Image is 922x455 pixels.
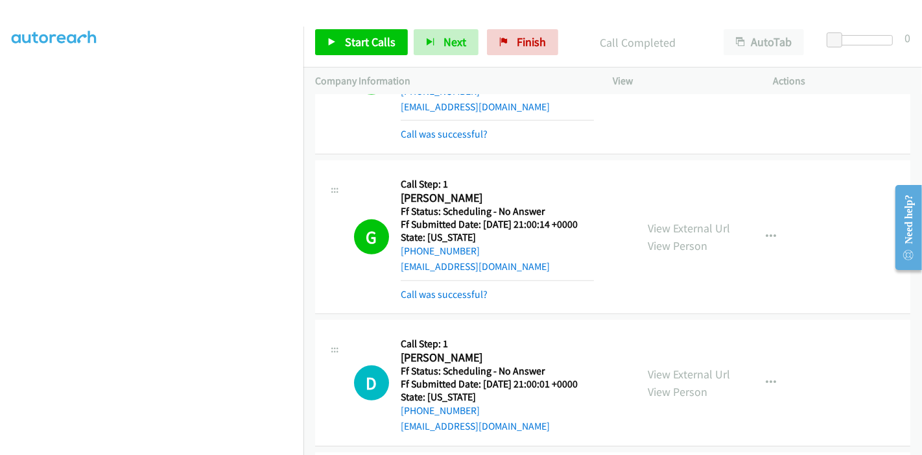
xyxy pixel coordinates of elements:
[401,231,594,244] h5: State: [US_STATE]
[401,178,594,191] h5: Call Step: 1
[487,29,558,55] a: Finish
[401,350,594,365] h2: [PERSON_NAME]
[648,367,730,382] a: View External Url
[833,35,893,45] div: Delay between calls (in seconds)
[904,29,910,47] div: 0
[401,191,594,206] h2: [PERSON_NAME]
[576,34,700,51] p: Call Completed
[885,176,922,279] iframe: Resource Center
[724,29,804,55] button: AutoTab
[401,420,550,432] a: [EMAIL_ADDRESS][DOMAIN_NAME]
[401,338,594,350] h5: Call Step: 1
[401,391,594,404] h5: State: [US_STATE]
[648,221,730,236] a: View External Url
[774,73,911,89] p: Actions
[414,29,479,55] button: Next
[401,205,594,218] h5: Ff Status: Scheduling - No Answer
[401,218,594,231] h5: Ff Submitted Date: [DATE] 21:00:14 +0000
[401,101,550,113] a: [EMAIL_ADDRESS][DOMAIN_NAME]
[648,384,707,399] a: View Person
[315,29,408,55] a: Start Calls
[401,288,488,301] a: Call was successful?
[315,73,589,89] p: Company Information
[354,365,389,400] h1: D
[613,73,750,89] p: View
[401,378,594,391] h5: Ff Submitted Date: [DATE] 21:00:01 +0000
[354,219,389,254] h1: G
[401,365,594,378] h5: Ff Status: Scheduling - No Answer
[517,34,546,49] span: Finish
[401,128,488,140] a: Call was successful?
[443,34,466,49] span: Next
[354,365,389,400] div: The call is yet to be attempted
[345,34,396,49] span: Start Calls
[648,238,707,253] a: View Person
[401,404,480,417] a: [PHONE_NUMBER]
[401,260,550,273] a: [EMAIL_ADDRESS][DOMAIN_NAME]
[401,245,480,257] a: [PHONE_NUMBER]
